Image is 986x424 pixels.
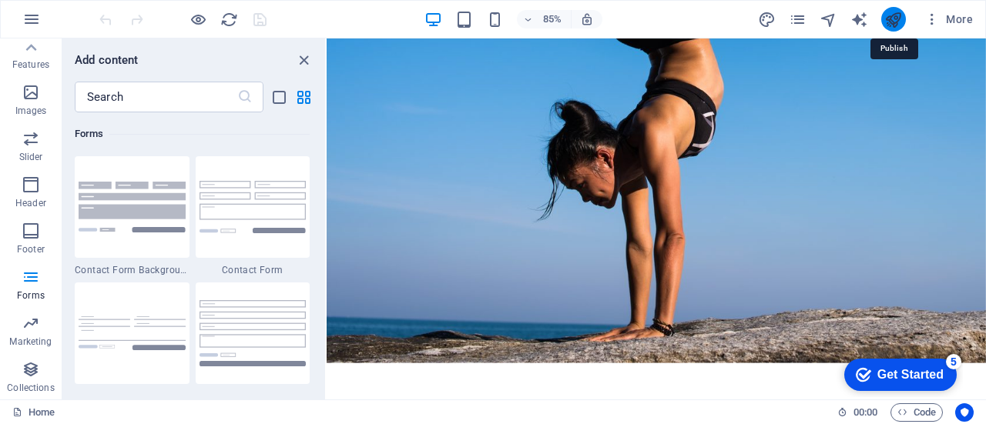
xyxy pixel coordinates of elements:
div: 5 [114,3,129,18]
button: 85% [517,10,572,28]
span: Contact Form Background [75,264,189,276]
span: Code [897,403,936,422]
img: contact-form-plain.svg [79,316,186,350]
i: Pages (Ctrl+Alt+S) [789,11,807,28]
div: Get Started 5 items remaining, 0% complete [12,8,125,40]
p: Footer [17,243,45,255]
input: Search [75,82,237,112]
img: contact-form.svg [200,181,307,232]
button: list-view [270,88,288,106]
button: Usercentrics [955,403,974,422]
button: close panel [294,51,313,69]
h6: 85% [540,10,565,28]
button: design [758,10,776,28]
h6: Session time [837,403,878,422]
button: Click here to leave preview mode and continue editing [189,10,207,28]
div: Contact Form [196,156,310,276]
button: navigator [820,10,838,28]
a: Click to cancel selection. Double-click to open Pages [12,403,55,422]
p: Collections [7,382,54,394]
span: 00 00 [854,403,877,422]
span: : [864,406,867,418]
i: On resize automatically adjust zoom level to fit chosen device. [580,12,594,26]
p: Features [12,58,49,71]
p: Marketing [9,336,52,348]
span: Contact Form [196,264,310,276]
p: Header [15,197,46,209]
span: More [924,12,973,27]
i: AI Writer [850,11,868,28]
p: Slider [19,151,43,163]
div: Get Started [45,17,112,31]
i: Reload page [220,11,238,28]
img: contact-form-row.svg [200,300,307,366]
button: text_generator [850,10,869,28]
button: grid-view [294,88,313,106]
div: Contact Form Background [75,156,189,276]
h6: Add content [75,51,139,69]
i: Navigator [820,11,837,28]
p: Forms [17,289,45,302]
button: publish [881,7,906,32]
h6: Forms [75,125,310,143]
p: Images [15,105,47,117]
img: form-with-background.svg [79,182,186,232]
button: Code [890,403,943,422]
button: More [918,7,979,32]
button: pages [789,10,807,28]
button: reload [220,10,238,28]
